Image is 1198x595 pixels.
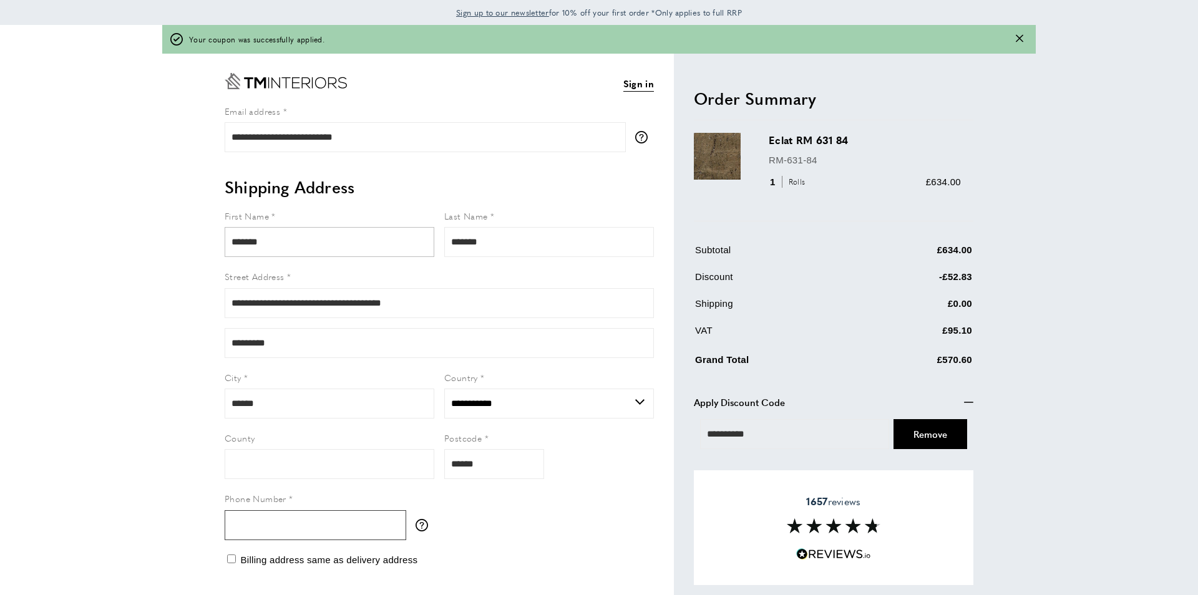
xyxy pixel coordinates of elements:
strong: 1657 [806,494,827,508]
span: Last Name [444,210,488,222]
span: Sign up to our newsletter [456,7,549,18]
span: Street Address [225,270,285,283]
span: Phone Number [225,492,286,505]
td: Grand Total [695,350,862,377]
td: Subtotal [695,243,862,267]
span: Email address [225,105,280,117]
img: Eclat RM 631 84 [694,133,741,180]
span: for 10% off your first order *Only applies to full RRP [456,7,742,18]
td: £95.10 [864,323,973,347]
div: 1 [769,175,809,190]
td: VAT [695,323,862,347]
td: £634.00 [864,243,973,267]
span: Billing address same as delivery address [240,554,417,565]
a: Sign up to our newsletter [456,6,549,19]
h2: Order Summary [694,87,973,110]
span: reviews [806,495,860,508]
span: County [225,432,255,444]
span: Apply Discount Code [694,395,785,410]
td: -£52.83 [864,269,973,294]
span: Postcode [444,432,482,444]
span: £634.00 [926,177,961,187]
td: Discount [695,269,862,294]
span: Country [444,371,478,384]
h2: Shipping Address [225,176,654,198]
img: Reviews.io 5 stars [796,548,871,560]
h3: Eclat RM 631 84 [769,133,961,147]
a: Go to Home page [225,73,347,89]
span: Your coupon was successfully applied. [189,34,324,46]
button: More information [416,519,434,531]
input: Billing address same as delivery address [227,554,236,563]
img: Reviews section [787,518,880,533]
button: Close message [1016,34,1023,46]
p: RM-631-84 [769,153,961,168]
td: Shipping [695,296,862,321]
button: More information [635,131,654,143]
td: £570.60 [864,350,973,377]
a: Sign in [623,76,654,92]
span: First Name [225,210,269,222]
td: £0.00 [864,296,973,321]
span: Rolls [782,176,809,188]
span: Cancel Coupon [913,427,947,440]
span: City [225,371,241,384]
button: Cancel Coupon [894,419,967,449]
